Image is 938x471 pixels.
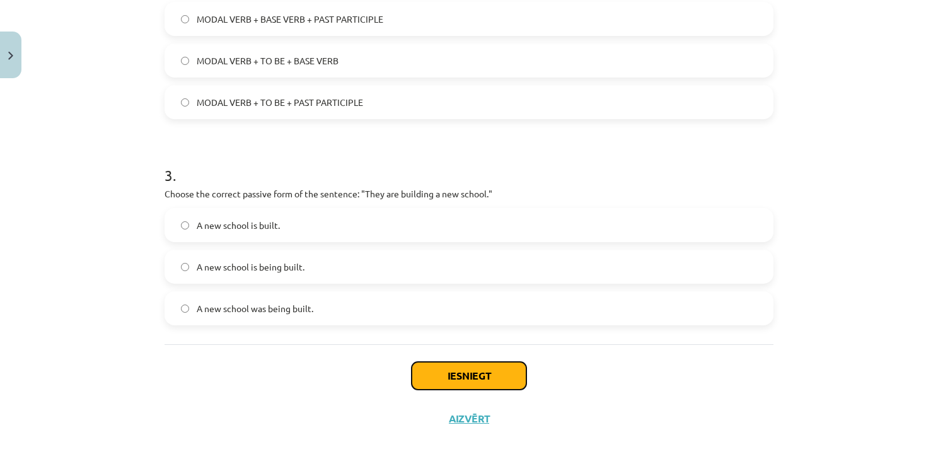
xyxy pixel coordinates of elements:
[197,96,363,109] span: MODAL VERB + TO BE + PAST PARTICIPLE
[197,260,304,274] span: A new school is being built.
[197,13,383,26] span: MODAL VERB + BASE VERB + PAST PARTICIPLE
[181,98,189,107] input: MODAL VERB + TO BE + PAST PARTICIPLE
[181,57,189,65] input: MODAL VERB + TO BE + BASE VERB
[197,219,280,232] span: A new school is built.
[181,305,189,313] input: A new school was being built.
[181,221,189,230] input: A new school is built.
[197,302,313,315] span: A new school was being built.
[165,187,773,201] p: Choose the correct passive form of the sentence: "They are building a new school."
[412,362,526,390] button: Iesniegt
[181,15,189,23] input: MODAL VERB + BASE VERB + PAST PARTICIPLE
[165,144,773,183] h1: 3 .
[197,54,339,67] span: MODAL VERB + TO BE + BASE VERB
[181,263,189,271] input: A new school is being built.
[445,412,493,425] button: Aizvērt
[8,52,13,60] img: icon-close-lesson-0947bae3869378f0d4975bcd49f059093ad1ed9edebbc8119c70593378902aed.svg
